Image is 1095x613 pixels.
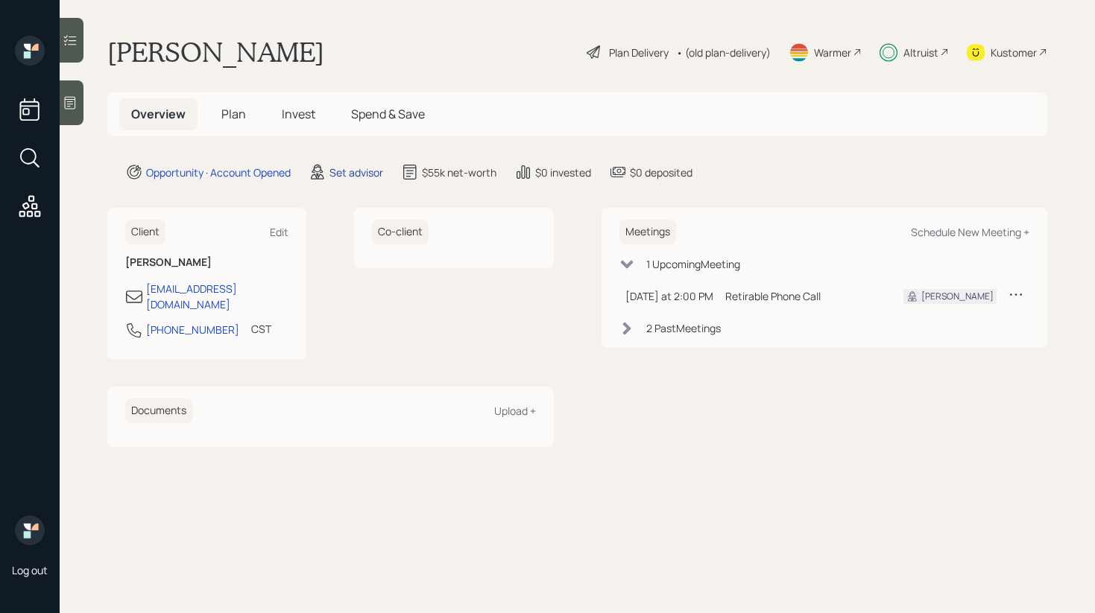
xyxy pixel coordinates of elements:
div: $0 invested [535,165,591,180]
div: [PHONE_NUMBER] [146,322,239,337]
div: Altruist [903,45,938,60]
div: Retirable Phone Call [725,288,880,304]
div: Schedule New Meeting + [911,225,1029,239]
img: retirable_logo.png [15,515,45,545]
div: 2 Past Meeting s [646,320,721,336]
span: Invest [282,106,315,122]
div: Plan Delivery [609,45,669,60]
div: • (old plan-delivery) [676,45,771,60]
div: [EMAIL_ADDRESS][DOMAIN_NAME] [146,281,288,312]
div: Opportunity · Account Opened [146,165,291,180]
div: Edit [270,225,288,239]
h6: Meetings [619,220,676,244]
div: Upload + [494,404,536,418]
span: Spend & Save [351,106,425,122]
div: $0 deposited [630,165,692,180]
div: CST [251,321,271,337]
div: [DATE] at 2:00 PM [625,288,713,304]
span: Overview [131,106,186,122]
h6: Co-client [372,220,429,244]
h6: Client [125,220,165,244]
span: Plan [221,106,246,122]
div: Set advisor [329,165,383,180]
div: 1 Upcoming Meeting [646,256,740,272]
h6: [PERSON_NAME] [125,256,288,269]
div: Warmer [814,45,851,60]
div: $55k net-worth [422,165,496,180]
div: Log out [12,563,48,577]
h1: [PERSON_NAME] [107,36,324,69]
div: Kustomer [991,45,1037,60]
h6: Documents [125,398,192,423]
div: [PERSON_NAME] [921,290,994,303]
